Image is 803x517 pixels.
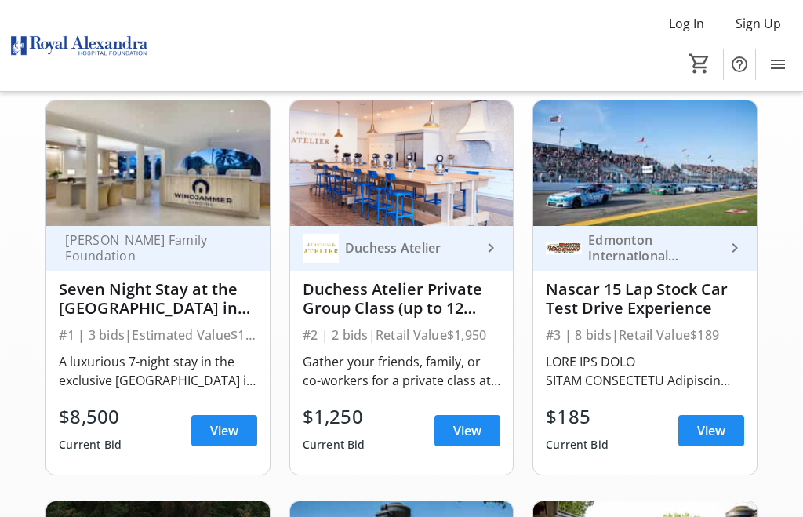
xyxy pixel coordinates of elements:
mat-icon: keyboard_arrow_right [481,238,500,257]
div: #1 | 3 bids | Estimated Value $15,000 [59,324,256,346]
div: Edmonton International Raceway [582,232,725,264]
div: A luxurious 7-night stay in the exclusive [GEOGRAPHIC_DATA] in [GEOGRAPHIC_DATA][PERSON_NAME]. Vi... [59,352,256,390]
img: Royal Alexandra Hospital Foundation's Logo [9,6,149,85]
div: Gather your friends, family, or co-workers for a private class at Duchess Atelier. Choose from an... [303,352,500,390]
img: Seven Night Stay at the Windjammer Landing Resort in St. Lucia + $5K Travel Voucher [46,100,269,226]
button: Help [724,49,755,80]
img: Edmonton International Raceway [546,230,582,266]
a: View [434,415,500,446]
div: #3 | 8 bids | Retail Value $189 [546,324,743,346]
div: $8,500 [59,402,122,431]
span: View [697,421,725,440]
span: View [453,421,481,440]
div: Seven Night Stay at the [GEOGRAPHIC_DATA] in [GEOGRAPHIC_DATA][PERSON_NAME] + $5K Travel Voucher [59,280,256,318]
button: Menu [762,49,794,80]
div: Current Bid [303,431,365,459]
span: View [210,421,238,440]
span: Sign Up [736,14,781,33]
div: [PERSON_NAME] Family Foundation [59,232,238,264]
img: Duchess Atelier [303,230,339,266]
div: Current Bid [546,431,609,459]
div: Duchess Atelier Private Group Class (up to 12 people) [303,280,500,318]
div: Current Bid [59,431,122,459]
a: Edmonton International RacewayEdmonton International Raceway [533,226,756,271]
button: Sign Up [723,11,794,36]
div: $185 [546,402,609,431]
img: Nascar 15 Lap Stock Car Test Drive Experience [533,100,756,226]
img: Duchess Atelier Private Group Class (up to 12 people) [290,100,513,226]
div: Duchess Atelier [339,240,481,256]
span: Log In [669,14,704,33]
div: Nascar 15 Lap Stock Car Test Drive Experience [546,280,743,318]
div: #2 | 2 bids | Retail Value $1,950 [303,324,500,346]
button: Log In [656,11,717,36]
a: View [191,415,257,446]
a: Duchess AtelierDuchess Atelier [290,226,513,271]
div: $1,250 [303,402,365,431]
a: View [678,415,744,446]
div: LORE IPS DOLO SITAM CONSECTETU Adipiscin Elitsedd Eiusmodtempor Incidid’u ¼ labo etdol magn aliqu... [546,352,743,390]
button: Cart [685,49,714,78]
mat-icon: keyboard_arrow_right [725,238,744,257]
